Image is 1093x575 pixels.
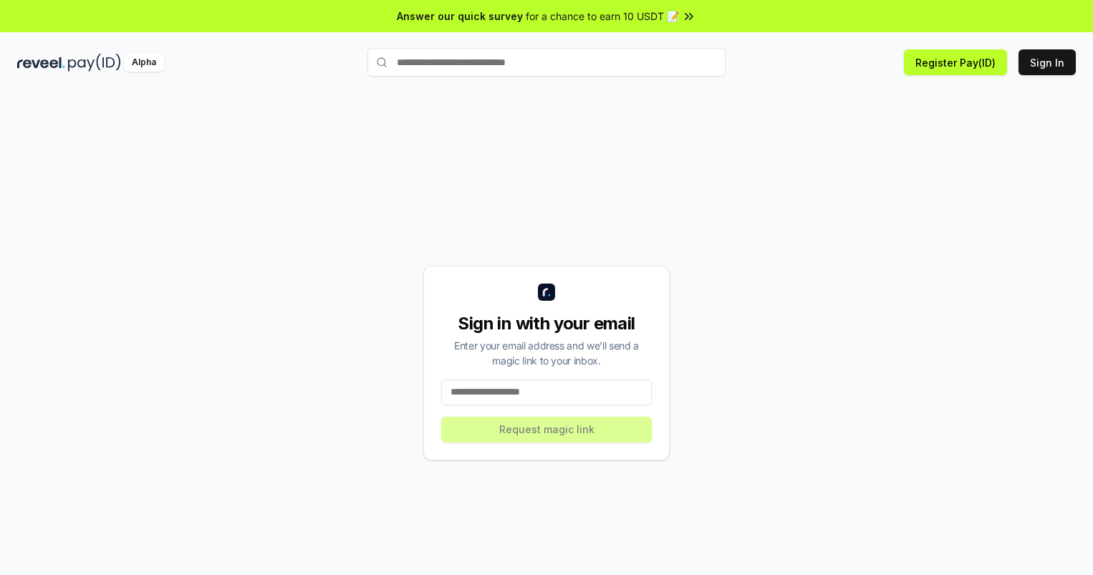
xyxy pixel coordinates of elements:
img: pay_id [68,54,121,72]
button: Sign In [1019,49,1076,75]
div: Sign in with your email [441,312,652,335]
span: for a chance to earn 10 USDT 📝 [526,9,679,24]
img: reveel_dark [17,54,65,72]
div: Alpha [124,54,164,72]
span: Answer our quick survey [397,9,523,24]
button: Register Pay(ID) [904,49,1007,75]
div: Enter your email address and we’ll send a magic link to your inbox. [441,338,652,368]
img: logo_small [538,284,555,301]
